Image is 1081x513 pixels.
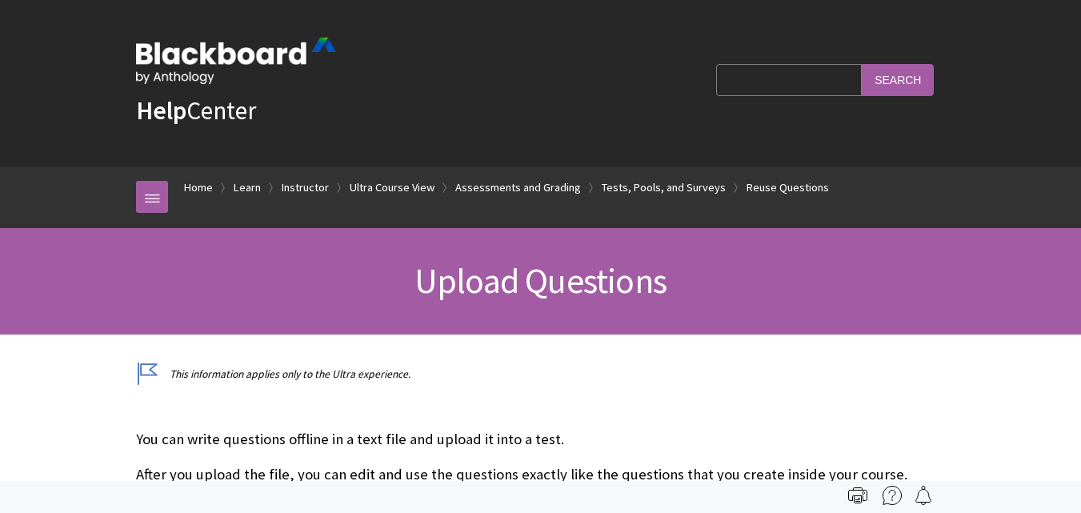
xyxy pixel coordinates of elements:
[883,486,902,505] img: More help
[282,178,329,198] a: Instructor
[136,464,945,485] p: After you upload the file, you can edit and use the questions exactly like the questions that you...
[136,94,186,126] strong: Help
[914,486,933,505] img: Follow this page
[136,38,336,84] img: Blackboard by Anthology
[414,259,667,303] span: Upload Questions
[862,64,934,95] input: Search
[350,178,434,198] a: Ultra Course View
[136,367,945,382] p: This information applies only to the Ultra experience.
[136,94,256,126] a: HelpCenter
[602,178,726,198] a: Tests, Pools, and Surveys
[455,178,581,198] a: Assessments and Grading
[848,486,867,505] img: Print
[184,178,213,198] a: Home
[136,429,945,450] p: You can write questions offline in a text file and upload it into a test.
[234,178,261,198] a: Learn
[747,178,829,198] a: Reuse Questions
